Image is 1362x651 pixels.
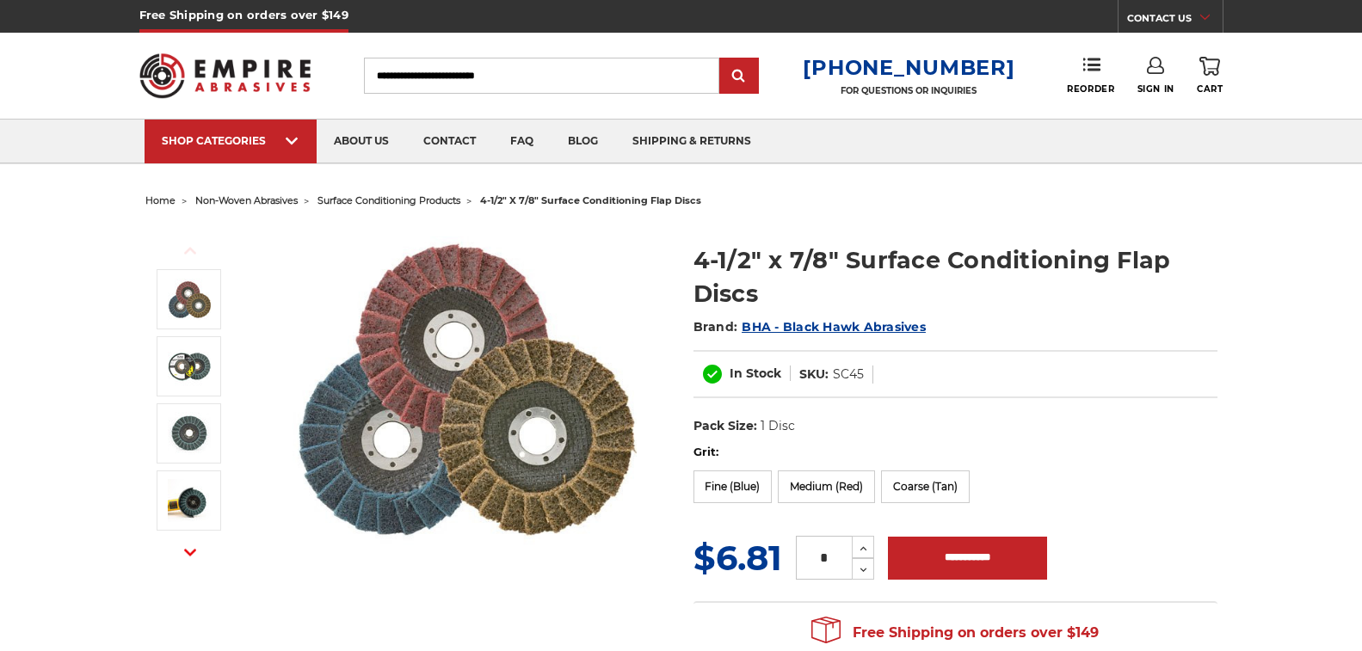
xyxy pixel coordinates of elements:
[169,232,211,269] button: Previous
[317,120,406,163] a: about us
[693,444,1217,461] label: Grit:
[168,279,211,321] img: Scotch brite flap discs
[551,120,615,163] a: blog
[1067,83,1114,95] span: Reorder
[761,417,795,435] dd: 1 Disc
[742,319,926,335] a: BHA - Black Hawk Abrasives
[799,365,829,384] dt: SKU:
[1127,9,1223,33] a: CONTACT US
[722,59,756,94] input: Submit
[693,319,738,335] span: Brand:
[1197,57,1223,95] a: Cart
[168,412,211,455] img: 4-1/2" x 7/8" Surface Conditioning Flap Discs
[406,120,493,163] a: contact
[145,194,176,206] a: home
[293,225,637,560] img: Scotch brite flap discs
[480,194,701,206] span: 4-1/2" x 7/8" surface conditioning flap discs
[811,616,1099,650] span: Free Shipping on orders over $149
[1137,83,1174,95] span: Sign In
[169,534,211,571] button: Next
[693,417,757,435] dt: Pack Size:
[195,194,298,206] a: non-woven abrasives
[693,243,1217,310] h1: 4-1/2" x 7/8" Surface Conditioning Flap Discs
[168,479,211,522] img: Angle grinder with blue surface conditioning flap disc
[803,55,1014,80] a: [PHONE_NUMBER]
[1067,57,1114,94] a: Reorder
[139,42,311,109] img: Empire Abrasives
[730,365,781,381] span: In Stock
[168,345,211,388] img: Black Hawk Abrasives Surface Conditioning Flap Disc - Blue
[162,134,299,147] div: SHOP CATEGORIES
[493,120,551,163] a: faq
[1197,83,1223,95] span: Cart
[833,365,864,384] dd: SC45
[615,120,768,163] a: shipping & returns
[803,85,1014,96] p: FOR QUESTIONS OR INQUIRIES
[693,537,782,579] span: $6.81
[317,194,460,206] a: surface conditioning products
